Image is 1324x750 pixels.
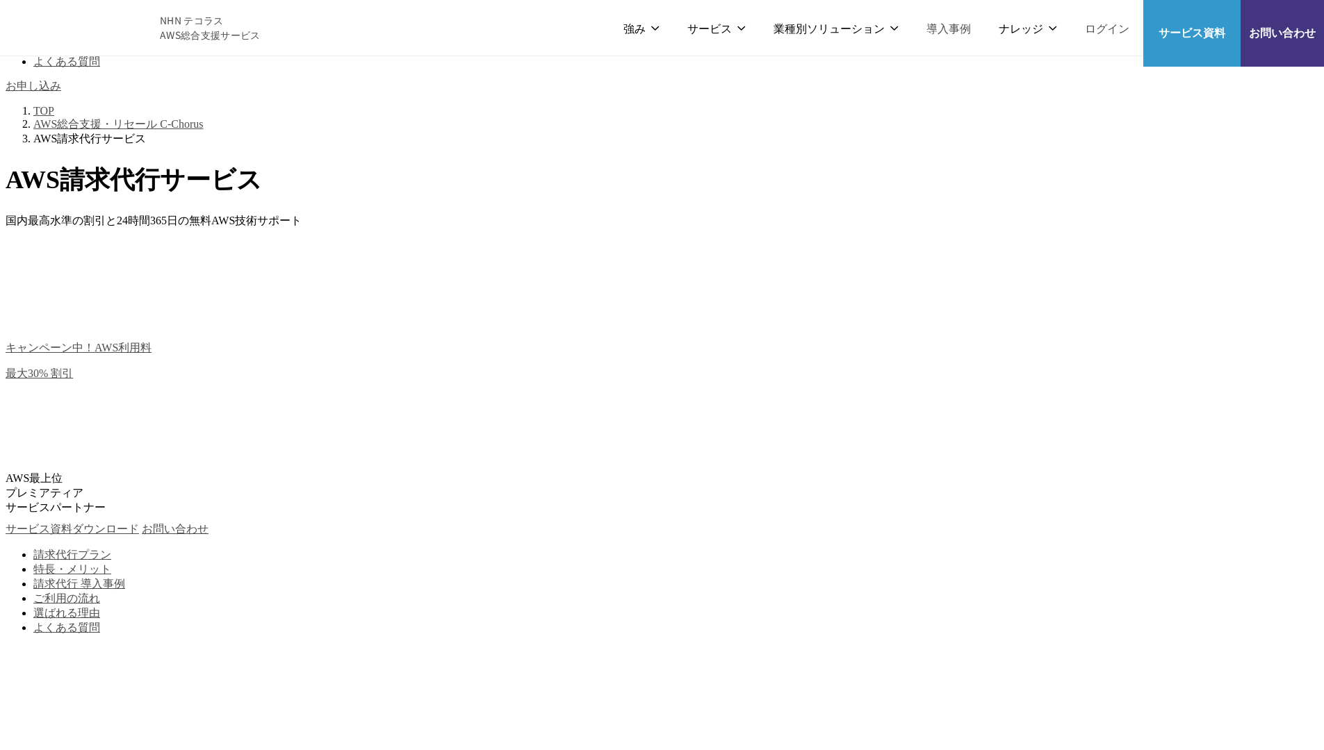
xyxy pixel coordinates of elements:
p: 業種別ソリューション [774,19,899,37]
p: キャンペーン中！AWS利用料 [6,341,1318,356]
p: % 割引 [6,367,1318,381]
a: キャンペーン中！AWS利用料 最大30% 割引 [6,341,1318,381]
img: 三菱地所 [6,642,172,726]
p: 国内最高水準の割引と 24時間365日の無料AWS技術サポート [6,214,1318,228]
a: よくある質問 [33,622,100,633]
img: AWS総合支援サービス C-Chorus [21,11,139,44]
span: AWS請求代行サービス [6,166,262,194]
a: ご利用の流れ [33,592,100,604]
a: よくある質問 [33,56,100,67]
p: 強み [623,19,660,37]
a: AWS総合支援サービス C-Chorus NHN テコラスAWS総合支援サービス [21,11,261,44]
span: 30 [28,367,39,379]
span: 最大 [6,367,28,379]
a: 選ばれる理由 [33,607,100,619]
span: AWS請求代行サービス [33,133,146,144]
span: お問い合わせ [1241,24,1324,41]
p: AWS最上位 プレミアティア サービスパートナー [6,472,1318,515]
a: 特長・メリット [33,563,111,575]
a: AWS総合支援・リセール C-Chorus [33,118,204,130]
a: 導入事例 [926,19,971,37]
a: ログイン [1085,19,1129,37]
img: AWSプレミアティアサービスパートナー [6,388,75,458]
p: ナレッジ [999,19,1057,37]
a: お申し込み [6,76,61,93]
a: サービス資料ダウンロード [6,523,139,535]
span: NHN テコラス AWS総合支援サービス [160,13,261,42]
span: サービス資料 [1143,24,1241,41]
img: 契約件数 [6,235,196,327]
a: お問い合わせ [142,523,209,535]
p: サービス [687,19,746,37]
a: 請求代行プラン [33,549,111,560]
a: TOP [33,105,54,117]
a: 請求代行 導入事例 [33,578,125,590]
